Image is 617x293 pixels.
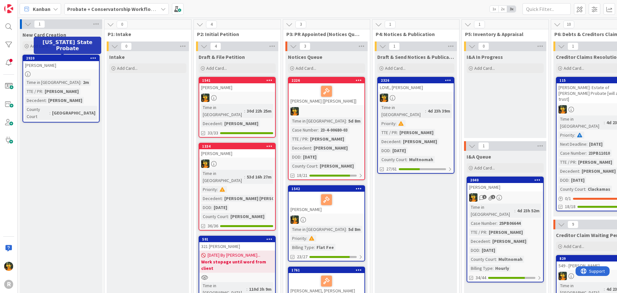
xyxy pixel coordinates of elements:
[25,97,46,104] div: Decedent
[523,3,571,15] input: Quick Filter...
[407,156,407,163] span: :
[407,156,435,163] div: Multnomah
[247,286,273,293] div: 110d 3h 9m
[246,286,247,293] span: :
[585,186,586,193] span: :
[300,153,301,160] span: :
[291,135,308,142] div: TTE / PR
[81,79,91,86] div: 2m
[36,39,99,51] h5: [US_STATE] State Probate
[22,32,66,38] span: New Card Creation
[117,65,138,71] span: Add Card...
[381,78,454,83] div: 2326
[586,141,587,148] span: :
[291,78,364,83] div: 2226
[564,243,584,249] span: Add Card...
[199,143,276,231] a: 1334[PERSON_NAME]MRTime in [GEOGRAPHIC_DATA]:53d 16h 27mPriority:Decedent:[PERSON_NAME] [PERSON_N...
[286,31,362,37] span: P3: PR Appointed (Notices Queue)
[33,5,50,13] span: Kanban
[377,54,454,60] span: Draft & Send Notices & Publication
[559,272,567,280] img: MR
[565,195,571,202] span: 0 / 1
[201,170,244,184] div: Time in [GEOGRAPHIC_DATA]
[291,107,299,115] img: MR
[515,207,541,214] div: 4d 23h 52m
[199,78,275,92] div: 1541[PERSON_NAME]
[318,162,355,169] div: [PERSON_NAME]
[604,286,605,293] span: :
[389,42,400,50] span: 1
[291,235,306,242] div: Priority
[378,83,454,92] div: LOVE, [PERSON_NAME]
[291,117,346,124] div: Time in [GEOGRAPHIC_DATA]
[121,42,132,50] span: 0
[478,142,489,150] span: 1
[291,226,346,233] div: Time in [GEOGRAPHIC_DATA]
[559,115,604,130] div: Time in [GEOGRAPHIC_DATA]
[208,130,218,136] span: 33/33
[470,178,543,182] div: 2040
[474,65,495,71] span: Add Card...
[467,177,543,183] div: 2040
[291,126,318,133] div: Case Number
[576,159,577,166] span: :
[469,247,479,254] div: DOD
[199,83,275,92] div: [PERSON_NAME]
[559,141,586,148] div: Next Deadline
[469,220,496,227] div: Case Number
[202,144,275,149] div: 1334
[396,120,397,127] span: :
[482,195,487,199] span: 1
[380,120,396,127] div: Priority
[559,105,567,114] img: MR
[301,153,318,160] div: [DATE]
[494,265,511,272] div: Hourly
[4,4,13,13] img: Visit kanbanzone.com
[507,6,516,12] span: 3x
[568,177,569,184] span: :
[491,195,495,199] span: 1
[201,186,217,193] div: Priority
[288,54,322,60] span: Notices Queue
[109,54,125,60] span: Intake
[514,207,515,214] span: :
[559,177,568,184] div: DOD
[289,186,364,214] div: 1542[PERSON_NAME]
[469,238,490,245] div: Decedent
[108,31,183,37] span: P1: Intake
[297,253,308,260] span: 23/27
[222,120,223,127] span: :
[23,61,99,69] div: [PERSON_NAME]
[347,226,362,233] div: 5d 8m
[346,117,347,124] span: :
[289,83,364,105] div: [PERSON_NAME] [[PERSON_NAME]]
[43,88,80,95] div: [PERSON_NAME]
[199,236,275,242] div: 591
[308,135,308,142] span: :
[244,107,245,114] span: :
[199,242,275,251] div: 321 [PERSON_NAME]
[202,78,275,83] div: 1541
[296,65,316,71] span: Add Card...
[4,280,13,289] div: R
[474,21,485,28] span: 1
[206,65,227,71] span: Add Card...
[208,223,218,229] span: 36/36
[498,6,507,12] span: 2x
[377,77,454,174] a: 2326LOVE, [PERSON_NAME]MRTime in [GEOGRAPHIC_DATA]:4d 23h 39mPriority:TTE / PR:[PERSON_NAME]Deced...
[201,94,210,102] img: MR
[199,160,275,168] div: MR
[50,109,97,116] div: [GEOGRAPHIC_DATA]
[559,132,574,139] div: Priority
[46,97,47,104] span: :
[465,31,541,37] span: P5: Inventory & Appraisal
[397,129,398,136] span: :
[67,6,167,12] b: Probate + Conservatorship Workflow (FL2)
[23,55,99,61] div: 2920
[211,204,212,211] span: :
[25,79,80,86] div: Time in [GEOGRAPHIC_DATA]
[565,203,576,210] span: 18/18
[376,31,451,37] span: P4: Notices & Publication
[308,135,346,142] div: [PERSON_NAME]
[25,88,42,95] div: TTE / PR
